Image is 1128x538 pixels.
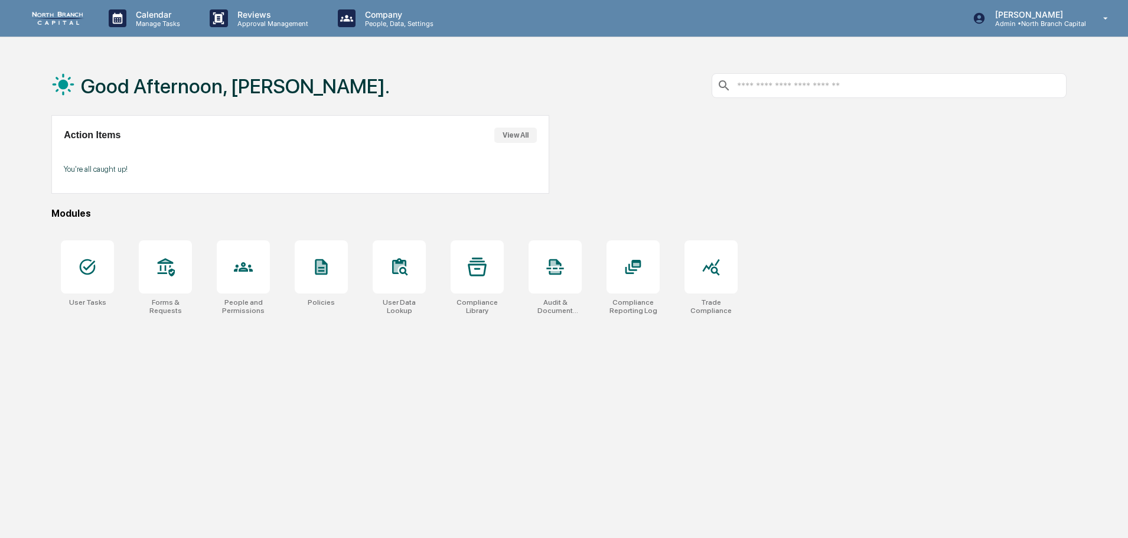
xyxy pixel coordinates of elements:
img: logo [28,12,85,25]
div: Forms & Requests [139,298,192,315]
div: User Data Lookup [373,298,426,315]
button: View All [494,128,537,143]
p: You're all caught up! [64,165,536,174]
div: Compliance Library [451,298,504,315]
div: Audit & Document Logs [529,298,582,315]
p: Admin • North Branch Capital [986,19,1086,28]
iframe: Open customer support [1090,499,1122,531]
div: Modules [51,208,1067,219]
p: People, Data, Settings [356,19,439,28]
div: Compliance Reporting Log [607,298,660,315]
div: Trade Compliance [684,298,738,315]
h1: Good Afternoon, [PERSON_NAME]. [81,74,390,98]
div: User Tasks [69,298,106,307]
div: Policies [308,298,335,307]
p: Manage Tasks [126,19,186,28]
p: Company [356,9,439,19]
div: People and Permissions [217,298,270,315]
p: [PERSON_NAME] [986,9,1086,19]
p: Calendar [126,9,186,19]
p: Approval Management [228,19,314,28]
h2: Action Items [64,130,120,141]
p: Reviews [228,9,314,19]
